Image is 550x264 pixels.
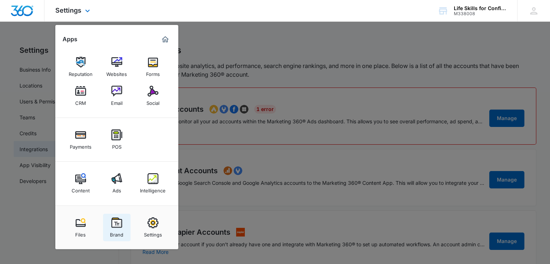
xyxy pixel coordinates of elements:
div: Brand [110,228,123,238]
div: Ads [112,184,121,193]
div: Content [72,184,90,193]
div: Forms [146,68,160,77]
a: Email [103,82,131,110]
div: Social [146,97,159,106]
div: Email [111,97,123,106]
div: POS [112,140,121,150]
div: Payments [70,140,91,150]
a: POS [103,126,131,153]
div: Websites [106,68,127,77]
a: Payments [67,126,94,153]
a: Reputation [67,53,94,81]
div: CRM [75,97,86,106]
a: Files [67,214,94,241]
a: Content [67,170,94,197]
a: Ads [103,170,131,197]
h2: Apps [63,36,77,43]
div: Settings [144,228,162,238]
a: Intelligence [139,170,167,197]
span: Settings [55,7,81,14]
a: Settings [139,214,167,241]
a: Marketing 360® Dashboard [159,34,171,45]
div: account id [454,11,507,16]
a: Brand [103,214,131,241]
div: Files [75,228,86,238]
div: Intelligence [140,184,166,193]
div: account name [454,5,507,11]
a: Social [139,82,167,110]
a: Forms [139,53,167,81]
a: CRM [67,82,94,110]
a: Websites [103,53,131,81]
div: Reputation [69,68,93,77]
